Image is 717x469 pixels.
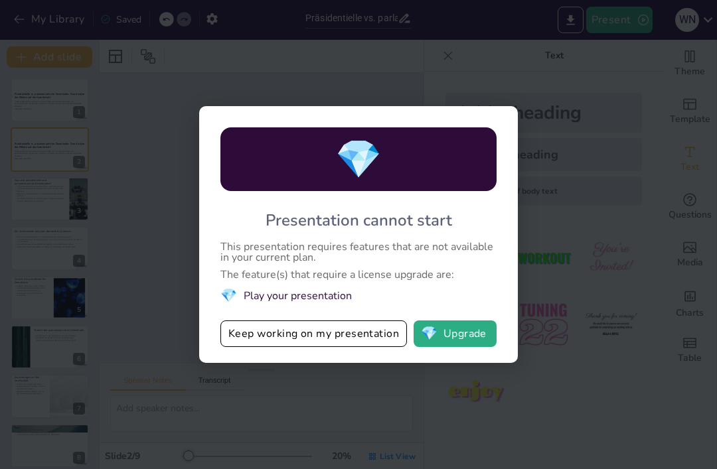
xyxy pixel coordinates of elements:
div: Presentation cannot start [266,210,452,231]
span: diamond [220,287,237,304]
button: Keep working on my presentation [220,320,407,347]
div: The feature(s) that require a license upgrade are: [220,269,497,280]
div: This presentation requires features that are not available in your current plan. [220,241,497,263]
span: diamond [335,134,382,185]
span: diamond [421,327,438,340]
button: diamondUpgrade [414,320,497,347]
li: Play your presentation [220,287,497,304]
